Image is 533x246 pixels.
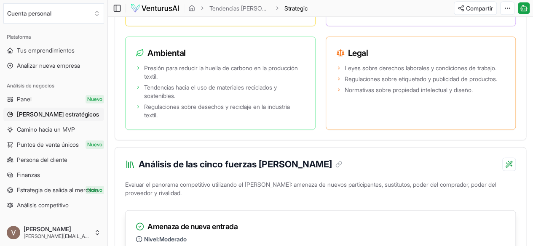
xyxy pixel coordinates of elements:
a: Análisis competitivo [3,198,104,212]
button: Seleccione una organización [3,3,104,24]
span: Strategic [284,4,308,13]
a: Camino hacia un MVP [3,123,104,136]
a: Estrategia de salida al mercadoNuevo [3,183,104,197]
font: Regulaciones sobre desechos y reciclaje en la industria textil. [144,103,290,119]
a: [PERSON_NAME] estratégicos [3,108,104,121]
nav: migaja de pan [188,4,308,13]
img: logo [130,3,179,13]
font: Moderado [159,235,187,243]
a: PanelNuevo [3,93,104,106]
a: Finanzas [3,168,104,182]
font: [PERSON_NAME][EMAIL_ADDRESS][DOMAIN_NAME] [24,233,145,239]
font: Nuevo [87,141,102,148]
a: Tus emprendimientos [3,44,104,57]
font: Cuenta personal [7,10,51,17]
font: Plataforma [7,34,31,40]
font: Camino hacia un MVP [17,126,75,133]
font: Analizar nueva empresa [17,62,80,69]
font: Ambiental [147,48,186,58]
font: Tendencias hacia el uso de materiales reciclados y sostenibles. [144,84,277,99]
font: Compartir [466,5,493,12]
font: Persona del cliente [17,156,67,163]
img: ACg8ocKodDMNzAJMDRi0Fv36cIKyy_XJ8UmVEY3x_DkM09yGjMZQVQ=s96-c [7,226,20,239]
font: [PERSON_NAME] [24,225,71,233]
button: Compartir [454,2,497,15]
font: Presión para reducir la huella de carbono en la producción textil. [144,64,298,80]
font: Legal [348,48,368,58]
font: Normativas sobre propiedad intelectual y diseño. [345,86,473,93]
font: Leyes sobre derechos laborales y condiciones de trabajo. [345,64,496,71]
font: Estrategia de salida al mercado [17,186,98,193]
font: Análisis competitivo [17,201,69,209]
font: Nivel: [144,235,159,243]
font: Finanzas [17,171,40,178]
a: Tendencias [PERSON_NAME] [209,4,270,13]
a: Analizar nueva empresa [3,59,104,72]
a: Puntos de venta únicosNuevo [3,138,104,151]
font: Análisis de las cinco fuerzas [PERSON_NAME] [139,159,332,169]
font: [PERSON_NAME] estratégicos [17,111,99,118]
font: Tus emprendimientos [17,47,75,54]
font: Amenaza de nueva entrada [147,222,238,231]
font: Nuevo [87,187,102,193]
button: [PERSON_NAME][PERSON_NAME][EMAIL_ADDRESS][DOMAIN_NAME] [3,222,104,243]
font: Regulaciones sobre etiquetado y publicidad de productos. [345,75,497,82]
a: Persona del cliente [3,153,104,167]
font: Análisis de negocios [7,82,54,89]
font: Puntos de venta únicos [17,141,79,148]
font: Tendencias [PERSON_NAME] [209,5,287,12]
font: Panel [17,95,32,103]
font: Evaluar el panorama competitivo utilizando el [PERSON_NAME]: amenaza de nuevos participantes, sus... [125,181,496,196]
font: Nuevo [87,96,102,102]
